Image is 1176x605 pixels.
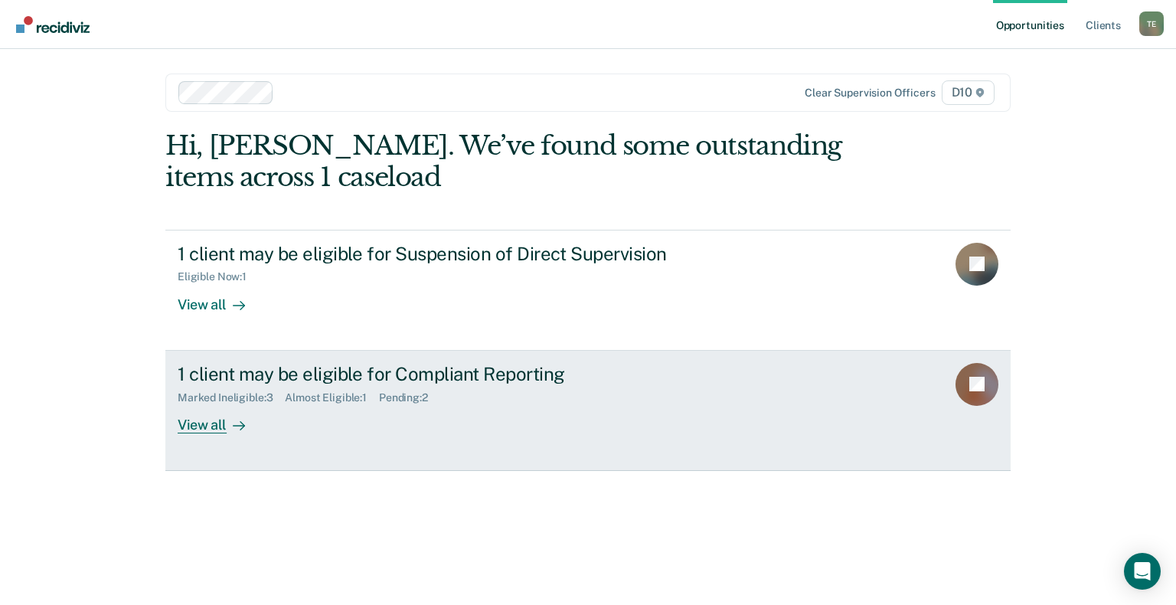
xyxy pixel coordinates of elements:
[16,16,90,33] img: Recidiviz
[1139,11,1164,36] div: T E
[379,391,440,404] div: Pending : 2
[178,363,715,385] div: 1 client may be eligible for Compliant Reporting
[165,230,1011,351] a: 1 client may be eligible for Suspension of Direct SupervisionEligible Now:1View all
[805,87,935,100] div: Clear supervision officers
[178,270,259,283] div: Eligible Now : 1
[165,130,841,193] div: Hi, [PERSON_NAME]. We’ve found some outstanding items across 1 caseload
[1139,11,1164,36] button: Profile dropdown button
[285,391,379,404] div: Almost Eligible : 1
[942,80,995,105] span: D10
[178,283,263,313] div: View all
[178,243,715,265] div: 1 client may be eligible for Suspension of Direct Supervision
[165,351,1011,471] a: 1 client may be eligible for Compliant ReportingMarked Ineligible:3Almost Eligible:1Pending:2View...
[1124,553,1161,590] div: Open Intercom Messenger
[178,391,285,404] div: Marked Ineligible : 3
[178,404,263,433] div: View all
